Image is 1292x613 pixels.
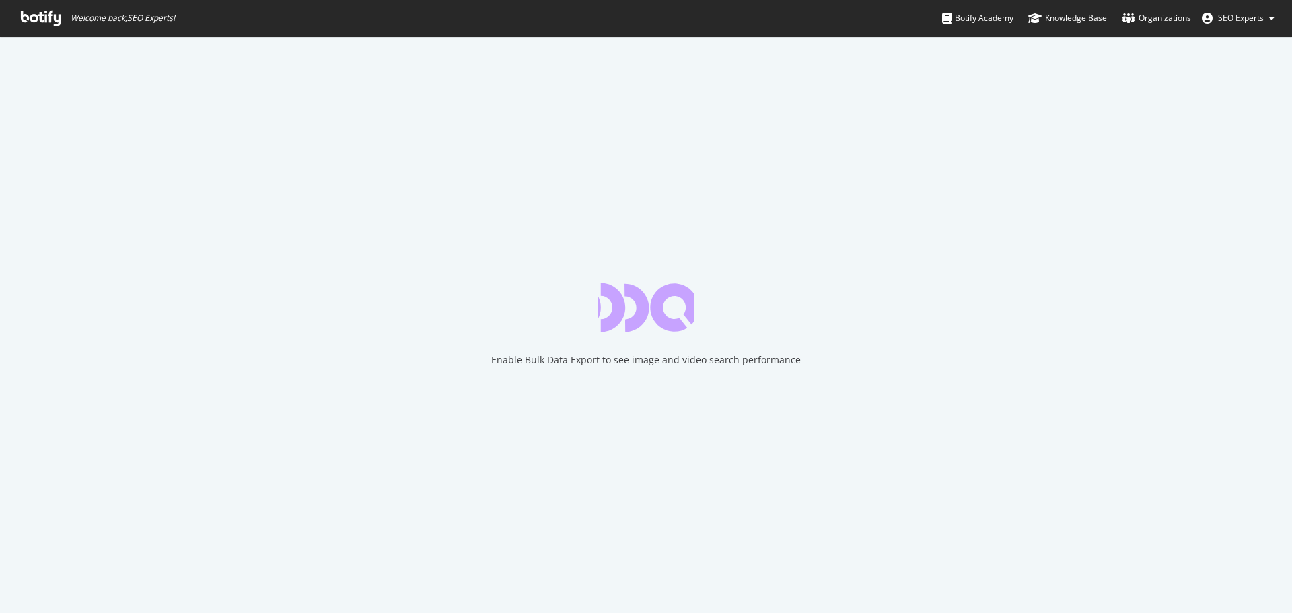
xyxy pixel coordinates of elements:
div: Enable Bulk Data Export to see image and video search performance [491,353,801,367]
button: SEO Experts [1191,7,1285,29]
div: Knowledge Base [1028,11,1107,25]
div: Organizations [1122,11,1191,25]
span: SEO Experts [1218,12,1264,24]
div: Botify Academy [942,11,1013,25]
div: animation [598,283,694,332]
span: Welcome back, SEO Experts ! [71,13,175,24]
